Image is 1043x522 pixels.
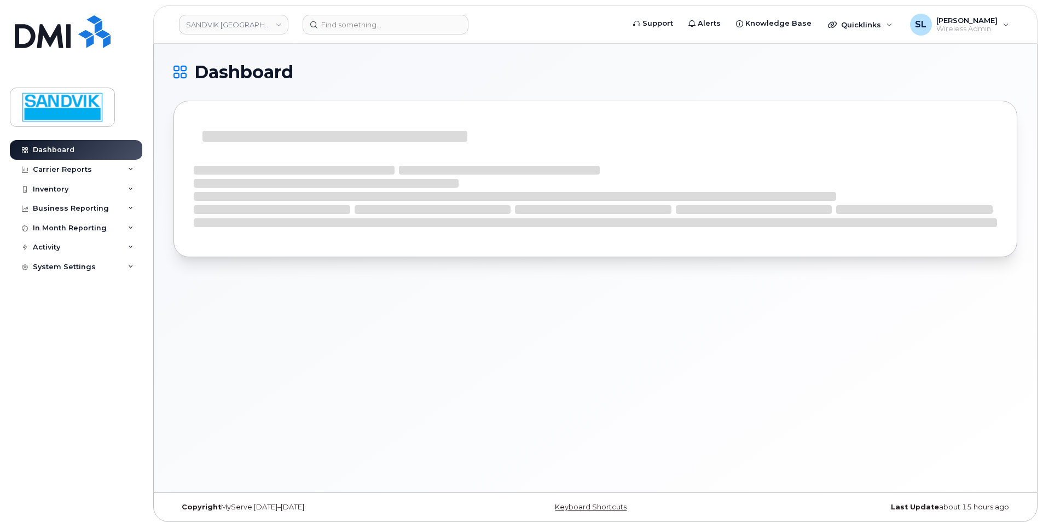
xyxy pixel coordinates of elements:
div: MyServe [DATE]–[DATE] [173,503,455,512]
a: Keyboard Shortcuts [555,503,627,511]
strong: Last Update [891,503,939,511]
div: about 15 hours ago [736,503,1017,512]
span: Dashboard [194,64,293,80]
strong: Copyright [182,503,221,511]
